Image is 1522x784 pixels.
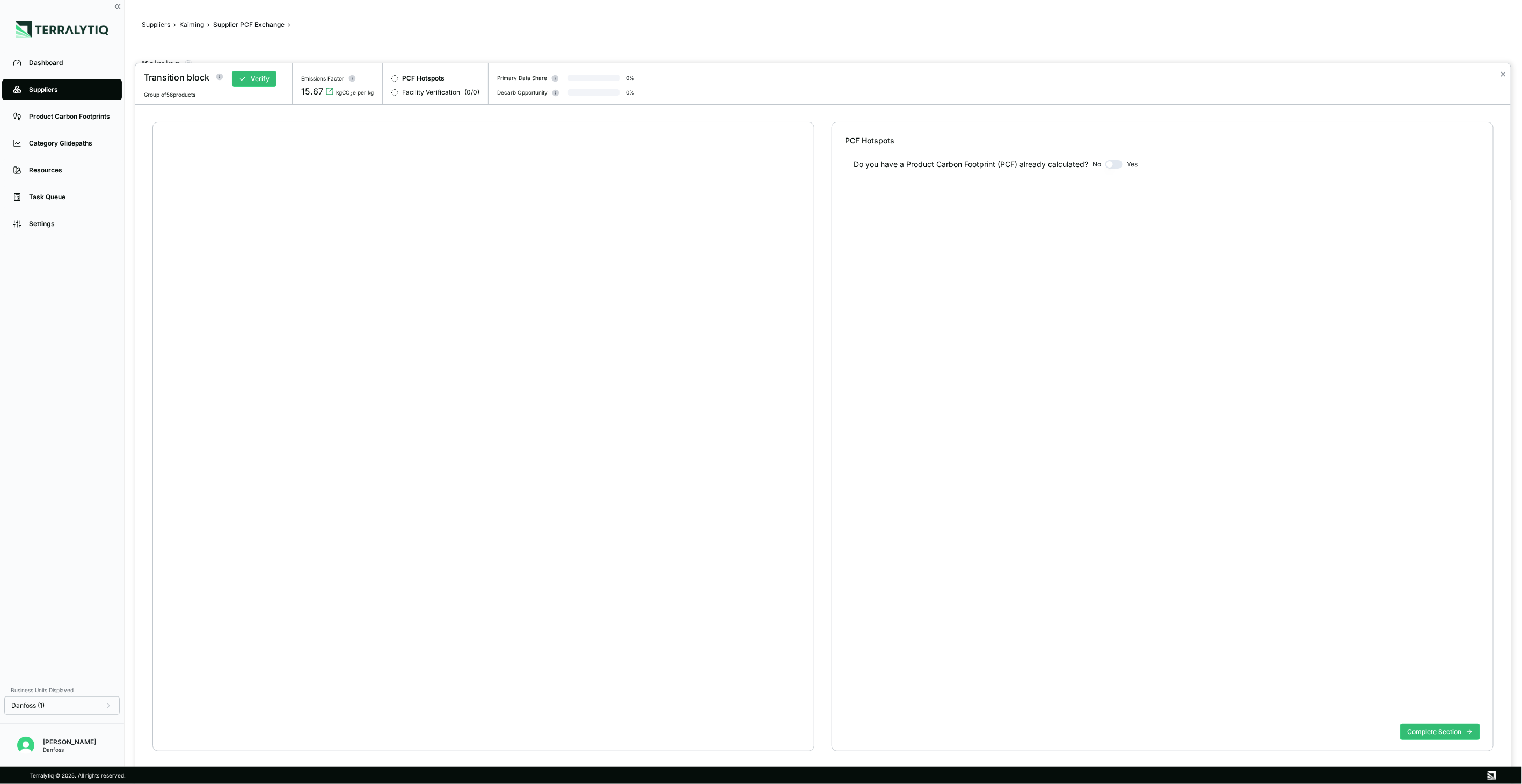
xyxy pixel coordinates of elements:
div: Transition block [144,71,209,84]
button: Complete Section [1400,724,1480,740]
span: No [1093,160,1101,169]
button: Close [1499,68,1506,81]
div: kgCO e per kg [336,89,374,96]
button: Verify [232,71,276,87]
div: 15.67 [301,85,323,98]
div: 0 % [626,89,635,96]
span: ( 0 / 0 ) [464,88,479,97]
div: PCF Hotspots [845,135,1480,146]
span: Yes [1127,160,1138,169]
sub: 2 [350,92,353,97]
div: Primary Data Share [497,75,547,81]
div: Do you have a Product Carbon Footprint (PCF) already calculated? [854,159,1088,170]
span: PCF Hotspots [402,74,445,83]
div: Emissions Factor [301,75,344,82]
svg: View audit trail [325,87,334,96]
div: 0 % [626,75,635,81]
div: Decarb Opportunity [497,89,548,96]
span: Facility Verification [402,88,460,97]
span: Group of 56 products [144,91,195,98]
